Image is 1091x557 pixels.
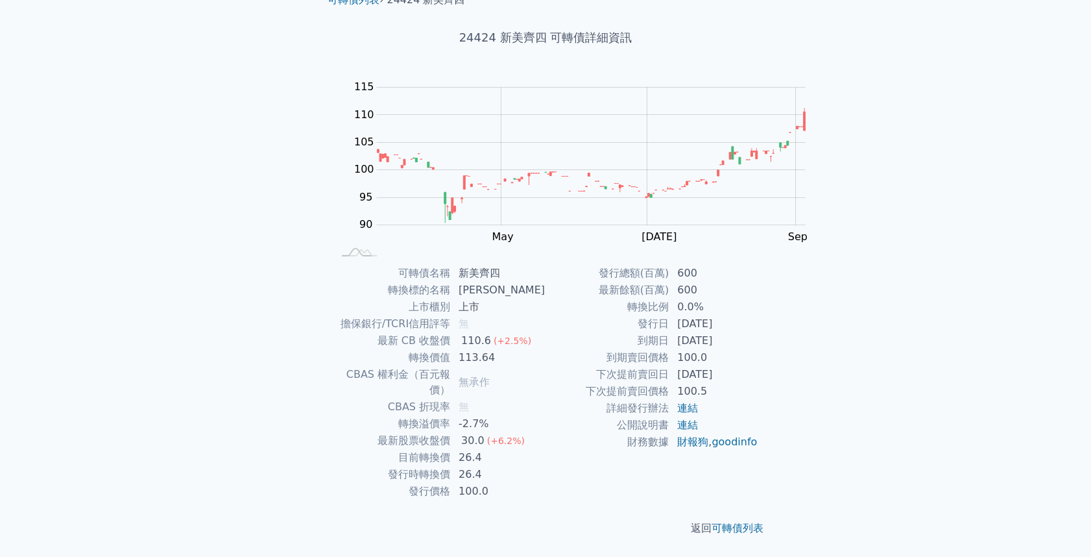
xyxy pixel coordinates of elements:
[333,299,451,316] td: 上市櫃別
[669,349,758,366] td: 100.0
[492,230,514,243] tspan: May
[459,376,490,388] span: 無承作
[712,522,763,534] a: 可轉債列表
[669,282,758,299] td: 600
[354,136,374,148] tspan: 105
[459,433,487,449] div: 30.0
[333,483,451,500] td: 發行價格
[451,483,545,500] td: 100.0
[451,299,545,316] td: 上市
[712,436,757,448] a: goodinfo
[669,383,758,400] td: 100.5
[354,80,374,93] tspan: 115
[545,299,669,316] td: 轉換比例
[677,419,698,431] a: 連結
[669,332,758,349] td: [DATE]
[333,316,451,332] td: 擔保銀行/TCRI信用評等
[545,265,669,282] td: 發行總額(百萬)
[451,466,545,483] td: 26.4
[333,366,451,399] td: CBAS 權利金（百元報價）
[317,521,774,536] p: 返回
[359,191,372,203] tspan: 95
[545,434,669,451] td: 財務數據
[545,349,669,366] td: 到期賣回價格
[348,80,825,269] g: Chart
[354,108,374,121] tspan: 110
[545,366,669,383] td: 下次提前賣回日
[333,466,451,483] td: 發行時轉換價
[451,265,545,282] td: 新美齊四
[333,349,451,366] td: 轉換價值
[459,317,469,330] span: 無
[641,230,677,243] tspan: [DATE]
[451,415,545,432] td: -2.7%
[545,400,669,417] td: 詳細發行辦法
[459,333,494,349] div: 110.6
[788,230,808,243] tspan: Sep
[677,402,698,414] a: 連結
[669,366,758,383] td: [DATE]
[317,29,774,47] h1: 24424 新美齊四 可轉債詳細資訊
[333,449,451,466] td: 目前轉換價
[487,436,525,446] span: (+6.2%)
[459,401,469,413] span: 無
[545,417,669,434] td: 公開說明書
[333,332,451,349] td: 最新 CB 收盤價
[545,332,669,349] td: 到期日
[545,316,669,332] td: 發行日
[545,383,669,400] td: 下次提前賣回價格
[333,282,451,299] td: 轉換標的名稱
[669,434,758,451] td: ,
[545,282,669,299] td: 最新餘額(百萬)
[669,316,758,332] td: [DATE]
[669,299,758,316] td: 0.0%
[451,349,545,366] td: 113.64
[451,449,545,466] td: 26.4
[451,282,545,299] td: [PERSON_NAME]
[677,436,708,448] a: 財報狗
[333,432,451,449] td: 最新股票收盤價
[359,218,372,230] tspan: 90
[354,163,374,175] tspan: 100
[494,336,531,346] span: (+2.5%)
[333,265,451,282] td: 可轉債名稱
[333,415,451,432] td: 轉換溢價率
[669,265,758,282] td: 600
[333,399,451,415] td: CBAS 折現率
